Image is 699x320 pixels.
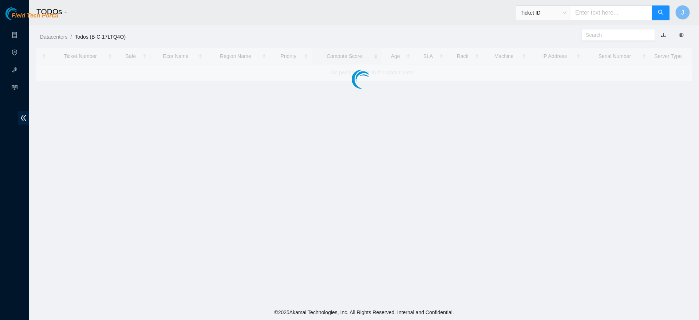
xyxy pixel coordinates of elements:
[586,31,645,39] input: Search
[571,5,652,20] input: Enter text here...
[658,9,664,16] span: search
[70,34,72,40] span: /
[652,5,670,20] button: search
[12,12,58,19] span: Field Tech Portal
[675,5,690,20] button: J
[655,29,671,41] button: download
[5,13,58,23] a: Akamai TechnologiesField Tech Portal
[40,34,67,40] a: Datacenters
[679,32,684,38] span: eye
[521,7,566,18] span: Ticket ID
[12,81,17,96] span: read
[75,34,126,40] a: Todos (B-C-17LTQ4O)
[18,111,29,125] span: double-left
[681,8,684,17] span: J
[5,7,37,20] img: Akamai Technologies
[29,305,699,320] footer: © 2025 Akamai Technologies, Inc. All Rights Reserved. Internal and Confidential.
